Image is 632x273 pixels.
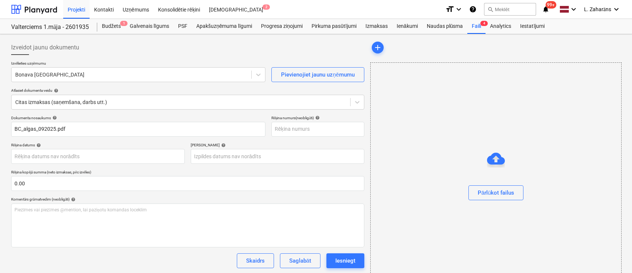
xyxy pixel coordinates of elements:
button: Saglabāt [280,253,320,268]
button: Skaidrs [237,253,274,268]
i: keyboard_arrow_down [612,5,621,14]
a: PSF [174,19,192,34]
div: Dokumenta nosaukums [11,116,265,120]
a: Progresa ziņojumi [257,19,307,34]
a: Faili4 [467,19,486,34]
button: Meklēt [484,3,536,16]
div: Budžets [97,19,125,34]
div: Valterciems 1.māja - 2601935 [11,23,88,31]
span: L. Zaharāns [584,6,611,13]
span: help [35,143,41,147]
input: Rēķina kopējā summa (neto izmaksas, pēc izvēles) [11,176,364,191]
div: Pārlūkot failus [478,188,515,198]
a: Naudas plūsma [422,19,468,34]
span: 2 [262,4,270,10]
button: Iesniegt [326,253,364,268]
span: help [314,116,320,120]
input: Rēķina numurs [271,122,364,137]
div: Iesniegt [335,256,355,266]
span: help [70,197,75,202]
i: keyboard_arrow_down [569,5,578,14]
input: Izpildes datums nav norādīts [191,149,364,164]
div: Atlasiet dokumenta veidu [11,88,364,93]
span: 99+ [545,1,556,9]
button: Pārlūkot failus [468,185,524,200]
a: Galvenais līgums [125,19,174,34]
span: Izveidot jaunu dokumentu [11,43,79,52]
div: Rēķina numurs (neobligāti) [271,116,364,120]
a: Ienākumi [392,19,422,34]
input: Rēķina datums nav norādīts [11,149,185,164]
i: keyboard_arrow_down [454,5,463,14]
span: help [51,116,57,120]
div: Skaidrs [246,256,265,266]
a: Analytics [486,19,516,34]
a: Pirkuma pasūtījumi [307,19,361,34]
div: Pievienojiet jaunu uzņēmumu [281,70,355,79]
div: Faili [467,19,486,34]
span: add [373,43,382,52]
div: Komentārs grāmatvedim (neobligāti) [11,197,364,202]
p: Rēķina kopējā summa (neto izmaksas, pēc izvēles) [11,170,364,176]
i: format_size [445,5,454,14]
div: [PERSON_NAME] [191,143,364,147]
a: Izmaksas [361,19,392,34]
div: Rēķina datums [11,143,185,147]
p: Izvēlieties uzņēmumu [11,61,265,67]
span: 1 [120,21,128,26]
a: Iestatījumi [516,19,549,34]
button: Pievienojiet jaunu uzņēmumu [271,67,364,82]
iframe: Chat Widget [595,237,632,273]
span: help [220,143,226,147]
a: Apakšuzņēmuma līgumi [192,19,257,34]
i: Zināšanu pamats [469,5,477,14]
span: 4 [480,21,488,26]
div: Saglabāt [289,256,311,266]
a: Budžets1 [97,19,125,34]
span: search [487,6,493,12]
span: help [52,88,58,93]
i: notifications [542,5,549,14]
input: Dokumenta nosaukums [11,122,265,137]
